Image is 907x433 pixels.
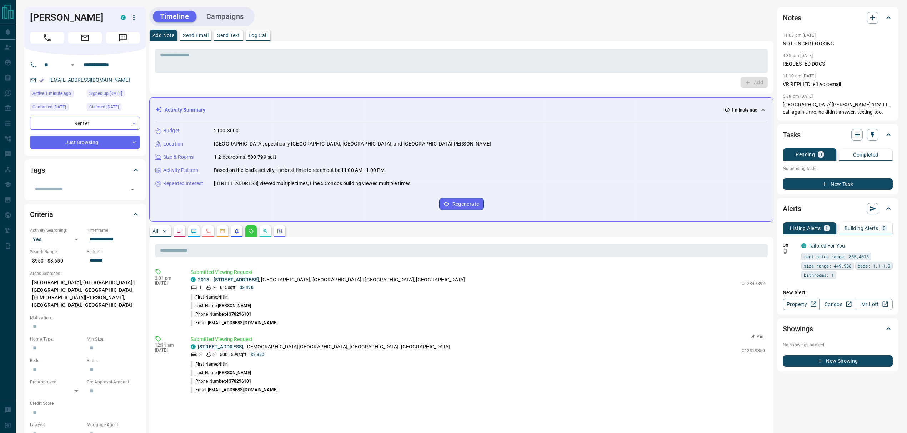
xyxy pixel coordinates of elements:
p: Baths: [87,357,140,364]
svg: Lead Browsing Activity [191,228,197,234]
p: C12347892 [742,280,765,287]
button: Regenerate [439,198,484,210]
span: Claimed [DATE] [89,103,119,111]
p: Mortgage Agent: [87,422,140,428]
div: Showings [783,320,893,337]
p: Search Range: [30,249,83,255]
p: Log Call [249,33,267,38]
a: 2013 - [STREET_ADDRESS] [198,277,259,282]
div: condos.ca [801,243,806,248]
p: Phone Number: [191,378,252,384]
div: Notes [783,9,893,26]
button: New Task [783,178,893,190]
span: [EMAIL_ADDRESS][DOMAIN_NAME] [208,387,277,392]
div: Mon Aug 18 2025 [30,90,83,100]
div: Just Browsing [30,136,140,149]
svg: Email Verified [39,78,44,83]
p: 2 [213,351,216,358]
p: Add Note [152,33,174,38]
svg: Listing Alerts [234,228,240,234]
p: Activity Summary [165,106,205,114]
svg: Agent Actions [277,228,282,234]
p: , [DEMOGRAPHIC_DATA][GEOGRAPHIC_DATA], [GEOGRAPHIC_DATA], [GEOGRAPHIC_DATA] [198,343,450,351]
p: Lawyer: [30,422,83,428]
span: Active 1 minute ago [32,90,71,97]
button: Open [127,184,137,194]
p: Based on the lead's activity, the best time to reach out is: 11:00 AM - 1:00 PM [214,167,385,174]
p: 2100-3000 [214,127,239,134]
p: 1 minute ago [731,107,757,113]
button: New Showing [783,355,893,367]
div: Wed May 28 2025 [87,90,140,100]
p: 6:38 pm [DATE] [783,94,813,99]
p: NO LONGER LOOKING [783,40,893,47]
p: Credit Score: [30,400,140,407]
a: Condos [819,299,856,310]
p: $950 - $3,650 [30,255,83,267]
div: Wed May 28 2025 [87,103,140,113]
p: 1 [825,226,828,231]
p: , [GEOGRAPHIC_DATA], [GEOGRAPHIC_DATA] | [GEOGRAPHIC_DATA], [GEOGRAPHIC_DATA] [198,276,465,284]
h2: Tags [30,164,45,176]
h2: Criteria [30,209,53,220]
div: condos.ca [121,15,126,20]
p: Budget: [87,249,140,255]
p: Send Email [183,33,209,38]
p: First Name: [191,294,228,300]
p: Actively Searching: [30,227,83,234]
p: Building Alerts [845,226,878,231]
p: Off [783,242,797,249]
p: 1-2 bedrooms, 500-799 sqft [214,153,276,161]
p: 2 [199,351,202,358]
p: 1 [199,284,202,291]
p: Repeated Interest [163,180,203,187]
p: 0 [883,226,886,231]
p: [STREET_ADDRESS] viewed multiple times, Line 5 Condos building viewed multiple times [214,180,410,187]
p: 2 [213,284,216,291]
p: [DATE] [155,348,180,353]
p: Activity Pattern [163,167,198,174]
span: [PERSON_NAME] [218,370,251,375]
a: Tailored For You [808,243,845,249]
p: First Name: [191,361,228,367]
div: Activity Summary1 minute ago [155,103,767,117]
p: 500 - 599 sqft [220,351,246,358]
span: rent price range: 855,4015 [804,253,869,260]
h2: Showings [783,323,813,335]
h2: Tasks [783,129,801,141]
button: Pin [747,333,768,340]
p: Location [163,140,183,148]
svg: Emails [220,228,225,234]
p: C12319350 [742,347,765,354]
p: Email: [191,387,277,393]
a: [EMAIL_ADDRESS][DOMAIN_NAME] [49,77,130,83]
span: size range: 449,988 [804,262,851,269]
p: 615 sqft [220,284,235,291]
p: Completed [853,152,878,157]
span: Nitin [218,362,228,367]
a: Mr.Loft [856,299,893,310]
button: Campaigns [199,11,251,22]
p: 11:19 am [DATE] [783,73,816,78]
p: $2,490 [240,284,254,291]
p: Budget [163,127,180,134]
svg: Calls [205,228,211,234]
p: Motivation: [30,315,140,321]
p: Submitted Viewing Request [191,336,765,343]
p: Areas Searched: [30,270,140,277]
p: Pre-Approval Amount: [87,379,140,385]
p: [GEOGRAPHIC_DATA][PERSON_NAME] area LL. call again tmro, he didn't answer. texting too. [783,101,893,116]
p: Home Type: [30,336,83,342]
a: Property [783,299,820,310]
div: Alerts [783,200,893,217]
span: Signed up [DATE] [89,90,122,97]
p: Phone Number: [191,311,252,317]
p: Pending [796,152,815,157]
span: Call [30,32,64,44]
h2: Alerts [783,203,801,214]
p: VR REPLIED left voicemail [783,81,893,88]
p: New Alert: [783,289,893,296]
span: Email [68,32,102,44]
button: Timeline [153,11,196,22]
p: Email: [191,320,277,326]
